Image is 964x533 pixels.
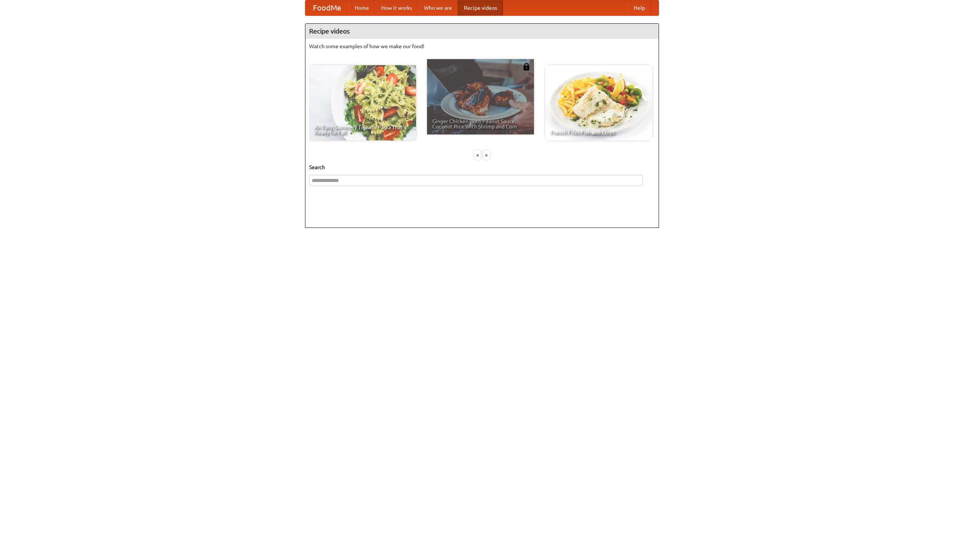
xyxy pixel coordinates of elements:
[483,150,490,160] div: »
[551,130,647,135] span: French Fries Fish and Chips
[309,163,655,171] h5: Search
[309,65,416,141] a: An Easy, Summery Tomato Pasta That's Ready for Fall
[523,63,530,70] img: 483408.png
[375,0,418,15] a: How it works
[458,0,503,15] a: Recipe videos
[545,65,652,141] a: French Fries Fish and Chips
[418,0,458,15] a: Who we are
[628,0,651,15] a: Help
[349,0,375,15] a: Home
[474,150,481,160] div: «
[305,0,349,15] a: FoodMe
[305,24,659,39] h4: Recipe videos
[309,43,655,50] p: Watch some examples of how we make our food!
[314,125,411,135] span: An Easy, Summery Tomato Pasta That's Ready for Fall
